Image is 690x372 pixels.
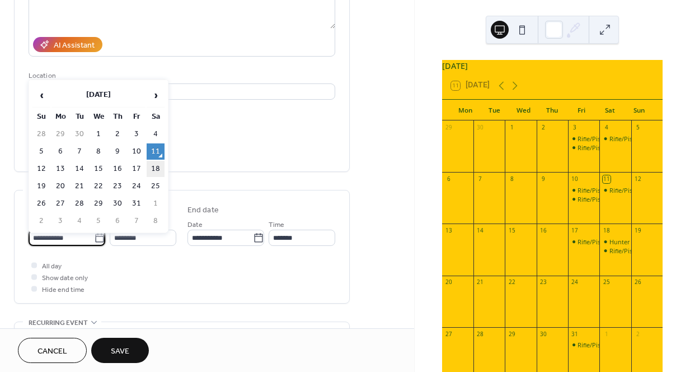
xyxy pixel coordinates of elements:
[51,143,69,160] td: 6
[445,175,453,183] div: 6
[578,341,673,349] div: Rifle/Pistol RSO: [PERSON_NAME]
[91,338,149,363] button: Save
[128,196,145,212] td: 31
[539,278,547,286] div: 23
[32,126,50,142] td: 28
[599,238,631,246] div: Hunter Education Field Day: Instructor Rick Magnan
[71,178,88,194] td: 21
[625,100,654,121] div: Sun
[128,126,145,142] td: 3
[147,143,165,160] td: 11
[599,134,631,143] div: Rifle/Pistol RSO: Brian S
[578,143,673,152] div: Rifle/Pistol RSO: [PERSON_NAME]
[578,134,639,143] div: Rifle/Pistol RSO: Ed D
[90,143,107,160] td: 8
[445,278,453,286] div: 20
[477,330,485,338] div: 28
[32,196,50,212] td: 26
[445,227,453,235] div: 13
[71,143,88,160] td: 7
[32,178,50,194] td: 19
[634,330,642,338] div: 2
[480,100,509,121] div: Tue
[128,178,145,194] td: 24
[32,143,50,160] td: 5
[571,175,579,183] div: 10
[32,161,50,177] td: 12
[578,186,639,194] div: Rifle/Pistol RSO: Ed D
[571,330,579,338] div: 31
[33,84,50,106] span: ‹
[51,196,69,212] td: 27
[568,341,599,349] div: Rifle/Pistol RSO: Ray P
[33,37,102,52] button: AI Assistant
[109,178,126,194] td: 23
[187,204,219,216] div: End date
[18,338,87,363] button: Cancel
[508,278,516,286] div: 22
[147,196,165,212] td: 1
[603,175,611,183] div: 11
[269,219,284,231] span: Time
[109,213,126,229] td: 6
[147,213,165,229] td: 8
[42,272,88,284] span: Show date only
[539,175,547,183] div: 9
[90,126,107,142] td: 1
[442,60,663,72] div: [DATE]
[42,284,85,296] span: Hide end time
[571,227,579,235] div: 17
[477,227,485,235] div: 14
[29,70,333,82] div: Location
[51,161,69,177] td: 13
[568,143,599,152] div: Rifle/Pistol RSO: Jim Y
[51,178,69,194] td: 20
[71,196,88,212] td: 28
[571,278,579,286] div: 24
[128,143,145,160] td: 10
[539,227,547,235] div: 16
[508,330,516,338] div: 29
[634,227,642,235] div: 19
[187,219,203,231] span: Date
[603,278,611,286] div: 25
[634,175,642,183] div: 12
[451,100,480,121] div: Mon
[71,161,88,177] td: 14
[29,317,88,329] span: Recurring event
[567,100,596,121] div: Fri
[71,213,88,229] td: 4
[508,175,516,183] div: 8
[147,109,165,125] th: Sa
[90,213,107,229] td: 5
[539,330,547,338] div: 30
[568,134,599,143] div: Rifle/Pistol RSO: Ed D
[51,109,69,125] th: Mo
[90,109,107,125] th: We
[568,238,599,246] div: Rifle/Pistol RSO: Ray P
[109,126,126,142] td: 2
[147,178,165,194] td: 25
[477,175,485,183] div: 7
[568,186,599,194] div: Rifle/Pistol RSO: Ed D
[578,238,673,246] div: Rifle/Pistol RSO: [PERSON_NAME]
[539,124,547,132] div: 2
[37,346,67,357] span: Cancel
[32,109,50,125] th: Su
[109,143,126,160] td: 9
[51,126,69,142] td: 29
[603,330,611,338] div: 1
[599,247,631,255] div: Rifle/Pistol RSO: Tom B
[477,278,485,286] div: 21
[109,109,126,125] th: Th
[90,196,107,212] td: 29
[111,346,129,357] span: Save
[51,213,69,229] td: 3
[538,100,567,121] div: Thu
[128,161,145,177] td: 17
[109,161,126,177] td: 16
[90,178,107,194] td: 22
[603,124,611,132] div: 4
[509,100,538,121] div: Wed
